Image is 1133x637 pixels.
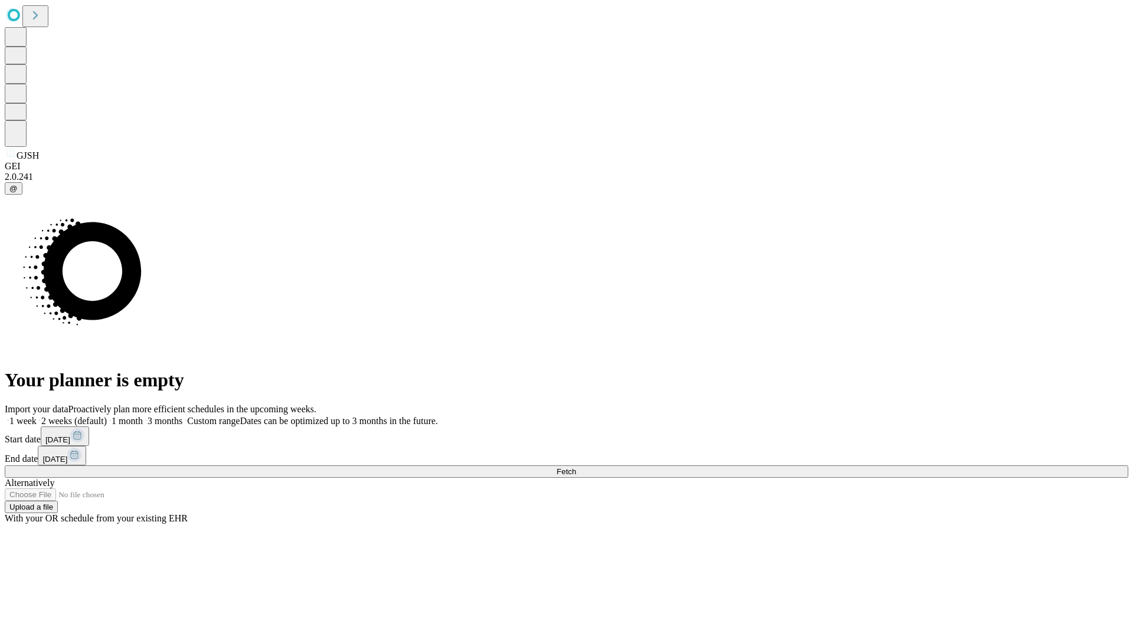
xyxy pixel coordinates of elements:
span: GJSH [17,150,39,160]
span: Proactively plan more efficient schedules in the upcoming weeks. [68,404,316,414]
span: Custom range [187,416,240,426]
span: 1 month [112,416,143,426]
button: [DATE] [41,426,89,446]
span: 1 week [9,416,37,426]
button: Fetch [5,465,1128,478]
button: Upload a file [5,501,58,513]
div: Start date [5,426,1128,446]
span: @ [9,184,18,193]
span: With your OR schedule from your existing EHR [5,513,188,523]
span: 2 weeks (default) [41,416,107,426]
div: GEI [5,161,1128,172]
span: Dates can be optimized up to 3 months in the future. [240,416,438,426]
span: Fetch [556,467,576,476]
h1: Your planner is empty [5,369,1128,391]
span: 3 months [148,416,182,426]
div: End date [5,446,1128,465]
span: Alternatively [5,478,54,488]
button: [DATE] [38,446,86,465]
button: @ [5,182,22,195]
span: [DATE] [45,435,70,444]
span: Import your data [5,404,68,414]
div: 2.0.241 [5,172,1128,182]
span: [DATE] [42,455,67,464]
